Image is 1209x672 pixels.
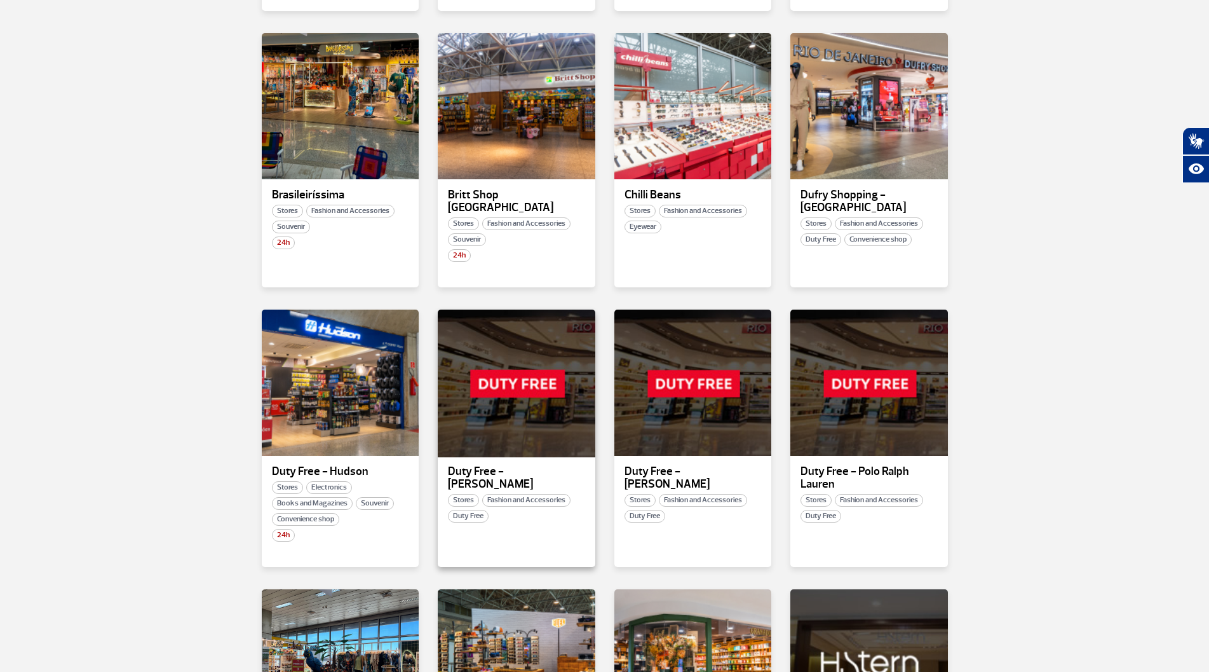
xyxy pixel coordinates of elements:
[625,205,656,217] span: Stores
[272,481,303,494] span: Stores
[1182,127,1209,155] button: Abrir tradutor de língua de sinais.
[272,529,295,542] span: 24h
[272,513,339,526] span: Convenience shop
[800,494,832,507] span: Stores
[625,494,656,507] span: Stores
[844,233,912,246] span: Convenience shop
[800,189,938,214] p: Dufry Shopping - [GEOGRAPHIC_DATA]
[800,233,841,246] span: Duty Free
[625,189,762,202] p: Chilli Beans
[272,189,409,202] p: Brasileiríssima
[448,249,471,262] span: 24h
[1182,127,1209,183] div: Plugin de acessibilidade da Hand Talk.
[448,189,585,214] p: Britt Shop [GEOGRAPHIC_DATA]
[659,494,747,507] span: Fashion and Accessories
[448,465,585,491] p: Duty Free - [PERSON_NAME]
[272,221,310,233] span: Souvenir
[306,205,395,217] span: Fashion and Accessories
[272,205,303,217] span: Stores
[800,465,938,491] p: Duty Free - Polo Ralph Lauren
[448,233,486,246] span: Souvenir
[659,205,747,217] span: Fashion and Accessories
[625,221,661,233] span: Eyewear
[306,481,352,494] span: Electronics
[482,494,571,507] span: Fashion and Accessories
[800,217,832,230] span: Stores
[835,217,923,230] span: Fashion and Accessories
[1182,155,1209,183] button: Abrir recursos assistivos.
[448,217,479,230] span: Stores
[448,510,489,523] span: Duty Free
[448,494,479,507] span: Stores
[625,510,665,523] span: Duty Free
[356,497,394,510] span: Souvenir
[625,465,762,491] p: Duty Free - [PERSON_NAME]
[272,237,295,249] span: 24h
[272,465,409,478] p: Duty Free - Hudson
[482,217,571,230] span: Fashion and Accessories
[835,494,923,507] span: Fashion and Accessories
[800,510,841,523] span: Duty Free
[272,497,353,510] span: Books and Magazines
